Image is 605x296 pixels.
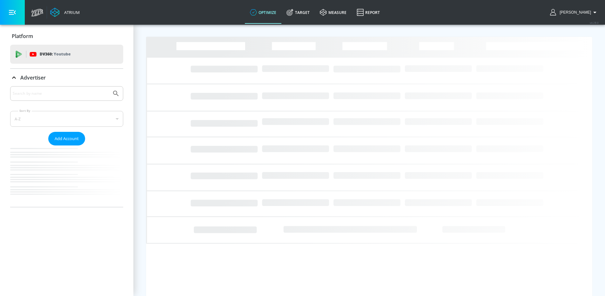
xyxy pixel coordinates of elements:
[10,45,123,64] div: DV360: Youtube
[352,1,385,24] a: Report
[13,89,109,98] input: Search by name
[550,9,599,16] button: [PERSON_NAME]
[10,111,123,127] div: A-Z
[40,51,71,58] p: DV360:
[50,8,80,17] a: Atrium
[10,145,123,207] nav: list of Advertiser
[10,27,123,45] div: Platform
[281,1,315,24] a: Target
[48,132,85,145] button: Add Account
[12,33,33,40] p: Platform
[55,135,79,142] span: Add Account
[18,109,32,113] label: Sort By
[10,86,123,207] div: Advertiser
[62,10,80,15] div: Atrium
[590,21,599,24] span: v 4.28.0
[315,1,352,24] a: measure
[557,10,591,15] span: login as: sarah.ly@zefr.com
[54,51,71,57] p: Youtube
[245,1,281,24] a: optimize
[10,69,123,87] div: Advertiser
[20,74,46,81] p: Advertiser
